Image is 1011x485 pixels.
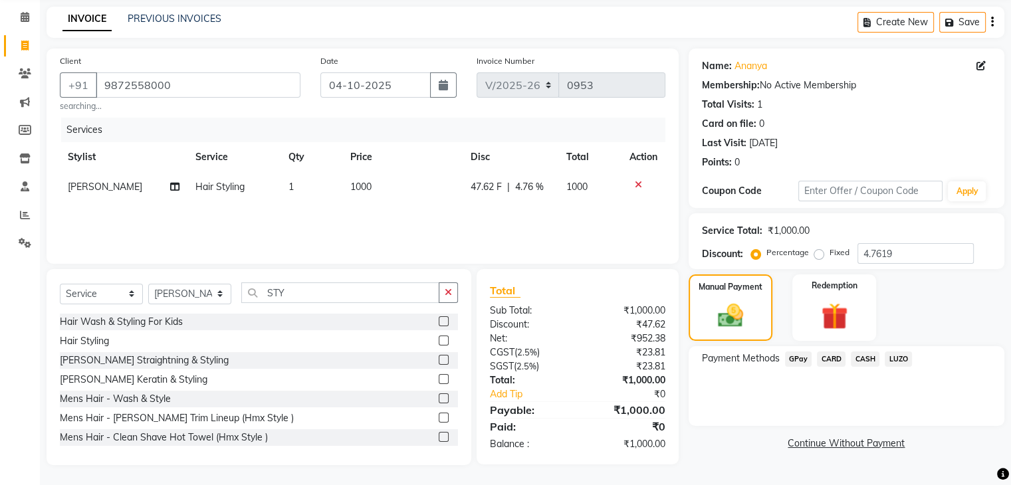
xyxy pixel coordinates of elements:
div: Membership: [702,78,760,92]
div: Mens Hair - Wash & Style [60,392,171,406]
div: ( ) [480,359,578,373]
a: Ananya [734,59,767,73]
div: ₹47.62 [578,318,675,332]
div: Service Total: [702,224,762,238]
div: Total Visits: [702,98,754,112]
div: ( ) [480,345,578,359]
th: Total [558,142,621,172]
div: 0 [734,155,740,169]
div: Coupon Code [702,184,798,198]
div: [DATE] [749,136,778,150]
button: Create New [857,12,934,33]
div: ₹1,000.00 [578,373,675,387]
a: Add Tip [480,387,594,401]
div: ₹23.81 [578,359,675,373]
div: ₹1,000.00 [768,224,810,238]
th: Action [621,142,665,172]
span: Hair Styling [195,181,245,193]
div: Mens Hair - [PERSON_NAME] Trim Lineup (Hmx Style ) [60,411,294,425]
div: Last Visit: [702,136,746,150]
div: Total: [480,373,578,387]
div: ₹0 [578,419,675,435]
span: CGST [490,346,514,358]
span: CARD [817,351,845,367]
label: Invoice Number [477,55,534,67]
button: +91 [60,72,97,98]
span: SGST [490,360,514,372]
label: Fixed [830,246,849,258]
div: Net: [480,332,578,345]
div: Paid: [480,419,578,435]
a: Continue Without Payment [691,436,1002,450]
div: Sub Total: [480,304,578,318]
span: 1000 [566,181,588,193]
label: Redemption [812,280,857,292]
span: 1 [288,181,293,193]
input: Search by Name/Mobile/Email/Code [96,72,300,98]
span: GPay [785,351,812,367]
input: Enter Offer / Coupon Code [798,181,943,201]
label: Date [320,55,338,67]
div: Hair Styling [60,334,109,348]
div: No Active Membership [702,78,991,92]
th: Disc [463,142,558,172]
div: ₹1,000.00 [578,402,675,418]
div: ₹952.38 [578,332,675,345]
div: ₹23.81 [578,345,675,359]
div: Balance : [480,437,578,451]
button: Save [939,12,986,33]
span: 47.62 F [471,180,502,194]
small: searching... [60,100,300,112]
th: Service [187,142,281,172]
div: Discount: [702,247,743,261]
div: Mens Hair - Clean Shave Hot Towel (Hmx Style ) [60,431,268,444]
th: Qty [280,142,342,172]
a: INVOICE [62,7,112,31]
span: 2.5% [516,361,536,371]
div: [PERSON_NAME] Keratin & Styling [60,373,207,387]
img: _cash.svg [710,301,751,330]
div: Points: [702,155,732,169]
div: Card on file: [702,117,756,131]
div: ₹1,000.00 [578,437,675,451]
label: Client [60,55,81,67]
img: _gift.svg [813,300,856,333]
div: Payable: [480,402,578,418]
label: Percentage [766,246,809,258]
div: 0 [759,117,764,131]
div: ₹0 [594,387,675,401]
div: Services [61,118,675,142]
th: Price [342,142,463,172]
th: Stylist [60,142,187,172]
div: Discount: [480,318,578,332]
div: Name: [702,59,732,73]
span: Payment Methods [702,351,780,365]
span: LUZO [885,351,912,367]
div: 1 [757,98,762,112]
span: [PERSON_NAME] [68,181,142,193]
span: CASH [851,351,879,367]
span: | [507,180,510,194]
label: Manual Payment [699,281,762,293]
button: Apply [948,181,986,201]
div: Hair Wash & Styling For Kids [60,315,183,329]
span: 4.76 % [515,180,544,194]
a: PREVIOUS INVOICES [128,13,221,25]
span: 2.5% [517,347,537,357]
span: 1000 [350,181,372,193]
span: Total [490,284,520,298]
div: [PERSON_NAME] Straightning & Styling [60,353,229,367]
input: Search or Scan [241,282,439,303]
div: ₹1,000.00 [578,304,675,318]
